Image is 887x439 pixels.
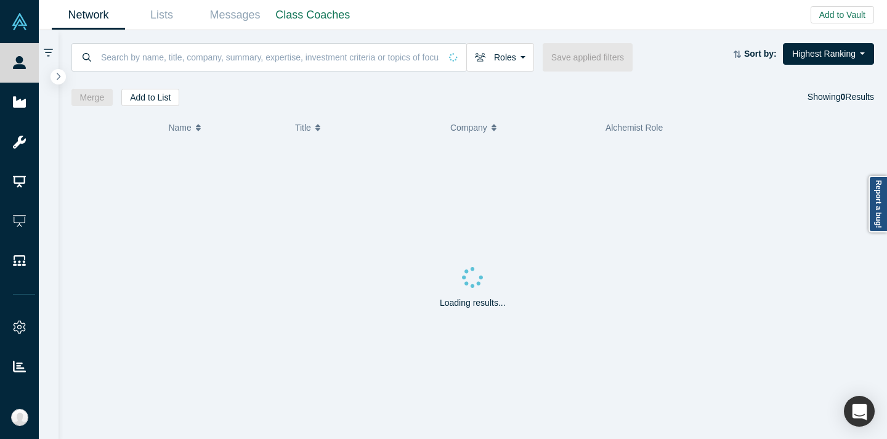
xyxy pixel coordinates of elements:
strong: Sort by: [744,49,777,59]
span: Title [295,115,311,141]
span: Company [450,115,487,141]
a: Messages [198,1,272,30]
button: Name [168,115,282,141]
strong: 0 [841,92,846,102]
span: Name [168,115,191,141]
button: Add to Vault [811,6,874,23]
span: Results [841,92,874,102]
button: Roles [466,43,534,72]
img: Ally Hoang's Account [11,409,28,426]
img: Alchemist Vault Logo [11,13,28,30]
p: Loading results... [440,297,506,310]
a: Class Coaches [272,1,354,30]
a: Report a bug! [869,176,887,232]
a: Network [52,1,125,30]
button: Company [450,115,593,141]
div: Showing [808,89,874,106]
button: Save applied filters [543,43,633,72]
span: Alchemist Role [606,123,663,133]
button: Merge [71,89,113,106]
button: Add to List [121,89,179,106]
button: Highest Ranking [783,43,874,65]
input: Search by name, title, company, summary, expertise, investment criteria or topics of focus [100,43,440,72]
button: Title [295,115,437,141]
a: Lists [125,1,198,30]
